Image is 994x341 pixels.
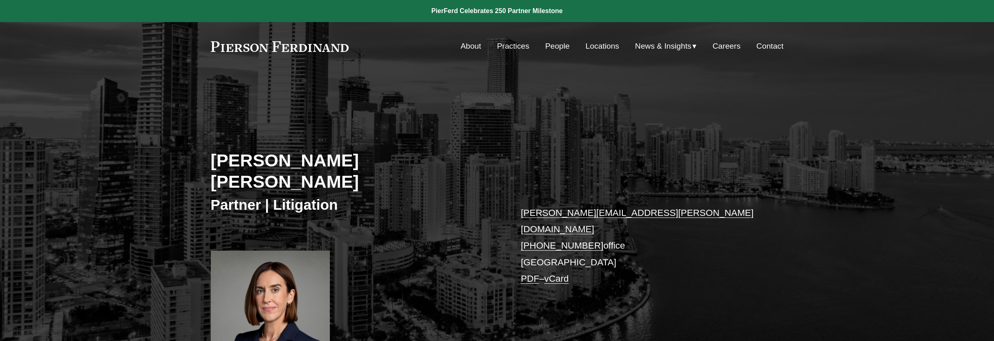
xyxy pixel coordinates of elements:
[544,274,569,284] a: vCard
[521,205,760,287] p: office [GEOGRAPHIC_DATA] –
[635,38,697,54] a: folder dropdown
[586,38,619,54] a: Locations
[712,38,740,54] a: Careers
[521,274,539,284] a: PDF
[521,208,754,234] a: [PERSON_NAME][EMAIL_ADDRESS][PERSON_NAME][DOMAIN_NAME]
[497,38,529,54] a: Practices
[545,38,570,54] a: People
[635,39,692,54] span: News & Insights
[211,150,497,193] h2: [PERSON_NAME] [PERSON_NAME]
[756,38,783,54] a: Contact
[521,240,604,251] a: [PHONE_NUMBER]
[211,196,497,214] h3: Partner | Litigation
[460,38,481,54] a: About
